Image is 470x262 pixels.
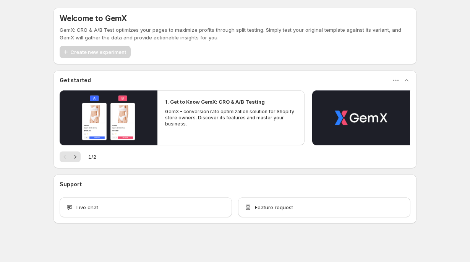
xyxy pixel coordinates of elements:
nav: Pagination [60,151,81,162]
span: Live chat [76,203,98,211]
h3: Support [60,181,82,188]
p: GemX - conversion rate optimization solution for Shopify store owners. Discover its features and ... [165,109,297,127]
h3: Get started [60,76,91,84]
button: Next [70,151,81,162]
p: GemX: CRO & A/B Test optimizes your pages to maximize profits through split testing. Simply test ... [60,26,410,41]
h2: 1. Get to Know GemX: CRO & A/B Testing [165,98,265,106]
button: Play video [312,90,410,145]
span: 1 / 2 [88,153,96,161]
span: Feature request [255,203,293,211]
button: Play video [60,90,157,145]
h5: Welcome to GemX [60,14,127,23]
